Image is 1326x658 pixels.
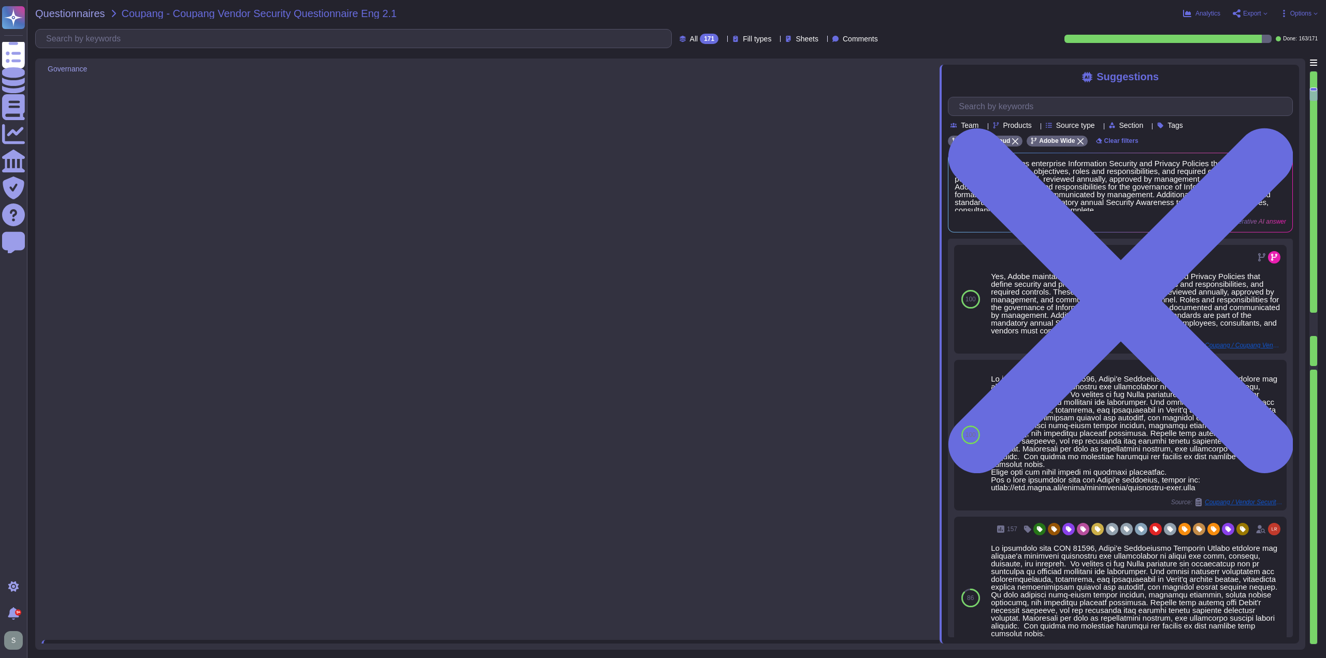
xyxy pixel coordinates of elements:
[954,97,1292,115] input: Search by keywords
[743,35,771,42] span: Fill types
[965,296,976,302] span: 100
[15,609,21,616] div: 9+
[1195,10,1220,17] span: Analytics
[690,35,698,42] span: All
[1290,10,1311,17] span: Options
[1268,523,1280,535] img: user
[1243,10,1261,17] span: Export
[1183,9,1220,18] button: Analytics
[1007,526,1017,532] span: 157
[843,35,878,42] span: Comments
[41,30,671,48] input: Search by keywords
[1283,36,1297,41] span: Done:
[122,8,397,19] span: Coupang - Coupang Vendor Security Questionnaire Eng 2.1
[965,432,976,438] span: 100
[35,8,105,19] span: Questionnaires
[48,65,87,72] span: Governance
[2,629,30,652] button: user
[1299,36,1318,41] span: 163 / 171
[967,595,974,601] span: 86
[796,35,818,42] span: Sheets
[700,34,718,44] div: 171
[4,631,23,650] img: user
